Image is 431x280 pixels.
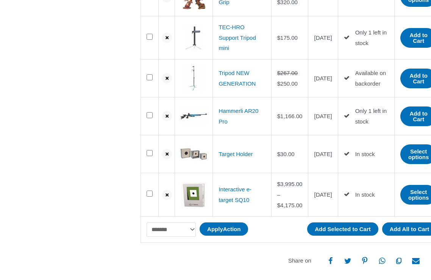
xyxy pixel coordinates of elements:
[277,80,280,87] span: $
[277,80,298,87] bdi: 250.00
[219,108,258,125] a: Hammerli AR20 Pro
[219,151,253,157] a: Target Holder
[314,75,332,81] time: [DATE]
[277,151,295,157] bdi: 30.00
[277,34,280,41] span: $
[181,182,207,208] img: SQ10 Interactive e-target
[181,65,207,91] img: Tripod NEW GENERATION
[181,103,207,129] img: Hämmerli AR20 Pro
[181,25,207,51] img: Support Tripod mini
[391,253,406,268] a: Clipboard
[355,106,389,127] span: Only 1 left in stock
[277,202,303,208] bdi: 4,175.00
[277,202,280,208] span: $
[223,226,241,232] span: Action
[314,151,332,157] time: [DATE]
[323,253,338,268] a: Facebook
[277,34,298,41] bdi: 175.00
[181,141,207,167] img: Target Holder
[219,70,256,87] a: Tripod NEW GENERATION
[288,255,311,266] span: Share on
[355,68,389,89] span: Available on backorder
[355,27,389,48] span: Only 1 left in stock
[409,32,427,44] span: Add to Cart
[409,110,427,122] span: Add to Cart
[307,222,378,236] button: Add Selected to Cart
[355,149,375,160] span: In stock
[357,253,372,268] a: Pinterest
[408,253,423,268] a: Email
[277,181,280,187] span: $
[340,253,355,268] a: Twitter
[277,181,303,187] bdi: 3,995.00
[277,191,280,198] span: –
[219,24,256,52] a: TEC-HRO Support Tripod mini
[355,189,375,200] span: In stock
[219,186,251,203] a: Interactive e-target SQ10
[277,151,280,157] span: $
[277,70,298,76] bdi: 267.00
[277,113,303,119] bdi: 1,166.00
[374,253,389,268] a: WhatsApp
[314,34,332,41] time: [DATE]
[314,113,332,119] time: [DATE]
[314,191,332,198] time: [DATE]
[277,70,280,76] span: $
[200,222,248,236] button: ApplyAction
[277,113,280,119] span: $
[409,72,427,84] span: Add to Cart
